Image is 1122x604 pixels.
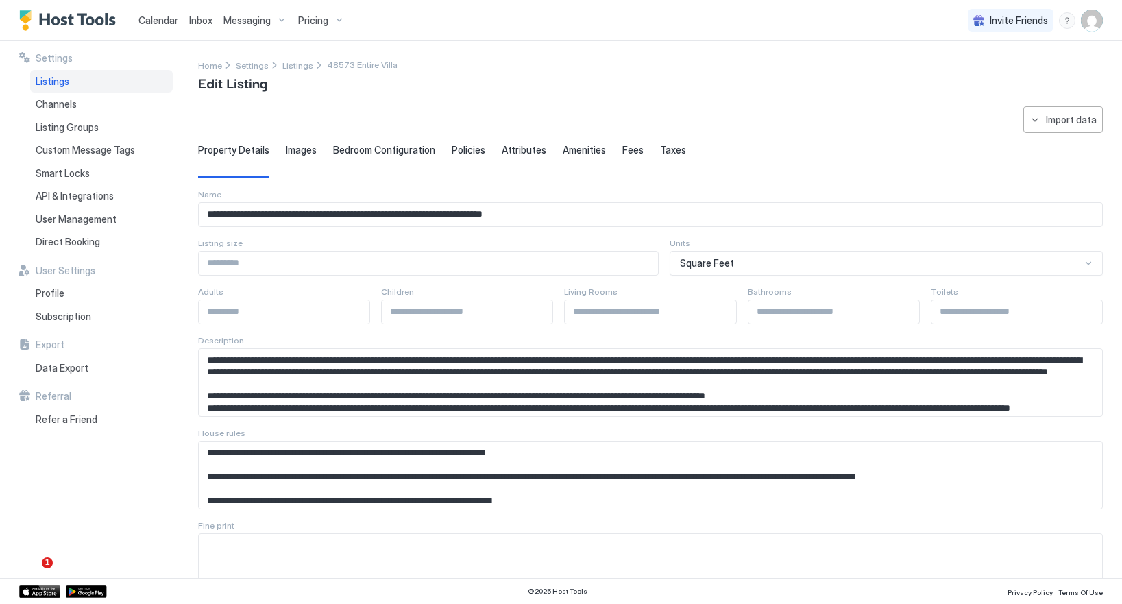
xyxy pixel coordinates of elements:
span: API & Integrations [36,190,114,202]
span: Settings [236,60,269,71]
a: Google Play Store [66,585,107,598]
span: Fees [622,144,644,156]
span: Custom Message Tags [36,144,135,156]
a: User Management [30,208,173,231]
span: Edit Listing [198,72,267,93]
span: Listing size [198,238,243,248]
span: Description [198,335,244,346]
span: Invite Friends [990,14,1048,27]
a: API & Integrations [30,184,173,208]
span: Attributes [502,144,546,156]
a: Custom Message Tags [30,138,173,162]
div: menu [1059,12,1075,29]
span: Messaging [223,14,271,27]
input: Input Field [748,300,919,324]
span: Bedroom Configuration [333,144,435,156]
span: Taxes [660,144,686,156]
input: Input Field [199,252,658,275]
span: Adults [198,287,223,297]
span: Images [286,144,317,156]
span: Home [198,60,222,71]
div: User profile [1081,10,1103,32]
div: Import data [1046,112,1097,127]
span: Subscription [36,311,91,323]
a: Smart Locks [30,162,173,185]
span: Listings [36,75,69,88]
textarea: Input Field [199,534,1102,601]
span: Terms Of Use [1058,588,1103,596]
span: Calendar [138,14,178,26]
textarea: Input Field [199,349,1102,416]
button: Import data [1023,106,1103,133]
div: Breadcrumb [236,58,269,72]
span: Bathrooms [748,287,792,297]
span: © 2025 Host Tools [528,587,587,596]
input: Input Field [931,300,1102,324]
span: Children [381,287,414,297]
a: Direct Booking [30,230,173,254]
a: Listings [30,70,173,93]
span: Policies [452,144,485,156]
a: App Store [19,585,60,598]
a: Channels [30,93,173,116]
span: Breadcrumb [327,60,398,70]
a: Subscription [30,305,173,328]
input: Input Field [565,300,735,324]
a: Calendar [138,13,178,27]
a: Settings [236,58,269,72]
span: Listing Groups [36,121,99,134]
span: User Management [36,213,117,226]
span: 1 [42,557,53,568]
a: Profile [30,282,173,305]
input: Input Field [382,300,552,324]
iframe: To enrich screen reader interactions, please activate Accessibility in Grammarly extension settings [14,557,47,590]
span: Refer a Friend [36,413,97,426]
span: Profile [36,287,64,300]
a: Host Tools Logo [19,10,122,31]
div: Breadcrumb [282,58,313,72]
span: Direct Booking [36,236,100,248]
span: Pricing [298,14,328,27]
span: Property Details [198,144,269,156]
a: Inbox [189,13,212,27]
span: Units [670,238,690,248]
span: Export [36,339,64,351]
span: Inbox [189,14,212,26]
span: Name [198,189,221,200]
span: Toilets [931,287,958,297]
a: Refer a Friend [30,408,173,431]
span: Square Feet [680,257,734,269]
input: Input Field [199,203,1102,226]
a: Privacy Policy [1008,584,1053,599]
a: Terms Of Use [1058,584,1103,599]
span: Data Export [36,362,88,374]
input: Input Field [199,300,369,324]
a: Listings [282,58,313,72]
span: Living Rooms [564,287,618,297]
span: Privacy Policy [1008,588,1053,596]
textarea: Input Field [199,442,1102,509]
a: Home [198,58,222,72]
span: Fine print [198,520,234,531]
a: Data Export [30,357,173,380]
div: Breadcrumb [198,58,222,72]
span: Amenities [563,144,606,156]
span: House rules [198,428,245,438]
span: Settings [36,52,73,64]
span: Smart Locks [36,167,90,180]
a: Listing Groups [30,116,173,139]
span: Listings [282,60,313,71]
span: Channels [36,98,77,110]
span: Referral [36,390,71,402]
span: User Settings [36,265,95,277]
